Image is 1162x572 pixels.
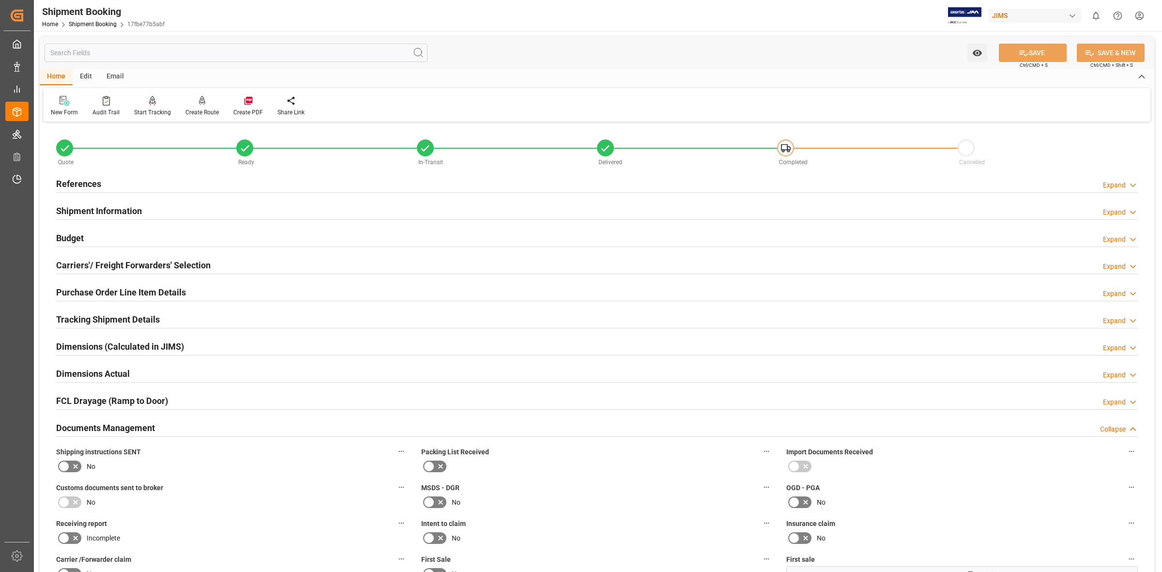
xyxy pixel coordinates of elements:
h2: Budget [56,232,84,245]
span: Cancelled [959,159,985,166]
span: No [87,462,95,472]
h2: Carriers'/ Freight Forwarders' Selection [56,259,211,272]
button: SAVE [999,44,1067,62]
span: Carrier /Forwarder claim [56,555,131,565]
a: Shipment Booking [69,21,117,28]
a: Home [42,21,58,28]
span: Customs documents sent to broker [56,483,163,493]
span: Incomplete [87,533,120,543]
button: JIMS [988,6,1085,25]
span: Shipping instructions SENT [56,447,141,457]
div: Share Link [277,108,305,117]
h2: Dimensions (Calculated in JIMS) [56,340,184,353]
h2: Tracking Shipment Details [56,313,160,326]
div: Create PDF [233,108,263,117]
div: JIMS [988,9,1081,23]
span: OGD - PGA [786,483,820,493]
div: Start Tracking [134,108,171,117]
button: Import Documents Received [1125,445,1138,458]
span: Delivered [598,159,622,166]
span: In-Transit [418,159,443,166]
span: No [817,497,826,508]
h2: FCL Drayage (Ramp to Door) [56,394,168,407]
button: Customs documents sent to broker [395,481,408,494]
span: Quote [58,159,74,166]
div: Expand [1103,316,1126,326]
span: Insurance claim [786,519,835,529]
button: Intent to claim [760,517,773,529]
div: Expand [1103,370,1126,380]
h2: Documents Management [56,421,155,434]
h2: Dimensions Actual [56,367,130,380]
div: Expand [1103,289,1126,299]
div: Email [99,69,131,85]
button: Shipping instructions SENT [395,445,408,458]
button: SAVE & NEW [1077,44,1145,62]
span: No [452,533,460,543]
h2: Shipment Information [56,204,142,217]
div: Expand [1103,343,1126,353]
div: Expand [1103,262,1126,272]
div: Collapse [1100,424,1126,434]
button: show 0 new notifications [1085,5,1107,27]
button: First Sale [760,553,773,565]
div: Expand [1103,207,1126,217]
button: Insurance claim [1125,517,1138,529]
div: New Form [51,108,78,117]
button: open menu [967,44,987,62]
span: Receiving report [56,519,107,529]
span: Completed [779,159,808,166]
button: Help Center [1107,5,1129,27]
div: Expand [1103,180,1126,190]
button: First sale [1125,553,1138,565]
button: OGD - PGA [1125,481,1138,494]
span: Ready [238,159,254,166]
div: Shipment Booking [42,4,165,19]
div: Audit Trail [92,108,120,117]
span: Ctrl/CMD + S [1020,62,1048,69]
span: Import Documents Received [786,447,873,457]
span: Intent to claim [421,519,466,529]
span: No [452,497,460,508]
span: Packing List Received [421,447,489,457]
img: Exertis%20JAM%20-%20Email%20Logo.jpg_1722504956.jpg [948,7,981,24]
div: Expand [1103,397,1126,407]
span: No [87,497,95,508]
h2: References [56,177,101,190]
span: First Sale [421,555,451,565]
span: MSDS - DGR [421,483,459,493]
div: Home [40,69,73,85]
button: Receiving report [395,517,408,529]
button: MSDS - DGR [760,481,773,494]
div: Expand [1103,234,1126,245]
span: First sale [786,555,815,565]
button: Carrier /Forwarder claim [395,553,408,565]
div: Create Route [185,108,219,117]
span: Ctrl/CMD + Shift + S [1090,62,1133,69]
h2: Purchase Order Line Item Details [56,286,186,299]
div: Edit [73,69,99,85]
button: Packing List Received [760,445,773,458]
span: No [817,533,826,543]
input: Search Fields [45,44,428,62]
